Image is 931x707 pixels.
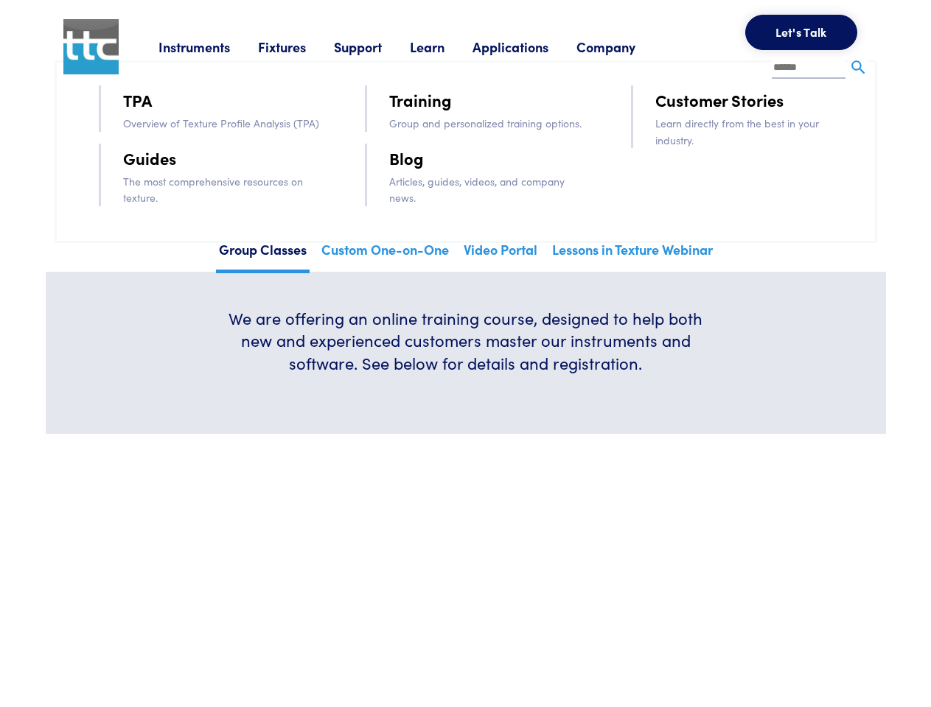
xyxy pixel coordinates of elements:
p: The most comprehensive resources on texture. [123,173,324,206]
a: Video Portal [461,237,540,270]
a: TPA [123,87,152,113]
a: Applications [473,38,576,56]
a: Support [334,38,410,56]
p: Group and personalized training options. [389,115,590,131]
a: Instruments [158,38,258,56]
img: ttc_logo_1x1_v1.0.png [63,19,119,74]
a: Lessons in Texture Webinar [549,237,716,270]
a: Customer Stories [655,87,784,113]
a: Group Classes [216,237,310,273]
button: Let's Talk [745,15,857,50]
a: Learn [410,38,473,56]
h6: We are offering an online training course, designed to help both new and experienced customers ma... [218,307,714,375]
p: Learn directly from the best in your industry. [655,115,856,148]
a: Fixtures [258,38,334,56]
a: Training [389,87,452,113]
a: Custom One-on-One [318,237,452,270]
a: Blog [389,145,424,171]
a: Guides [123,145,176,171]
p: Articles, guides, videos, and company news. [389,173,590,206]
p: Overview of Texture Profile Analysis (TPA) [123,115,324,131]
a: Company [576,38,663,56]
